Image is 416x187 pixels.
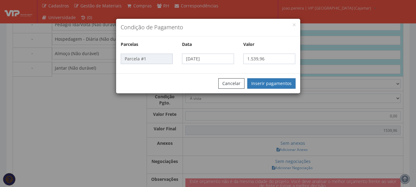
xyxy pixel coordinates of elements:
[182,41,192,47] label: Data
[247,78,296,89] button: Inserir pagamentos
[243,41,254,47] label: Valor
[121,41,138,47] label: Parcelas
[121,23,296,31] h4: Condição de Pagamento
[218,78,244,89] button: Cancelar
